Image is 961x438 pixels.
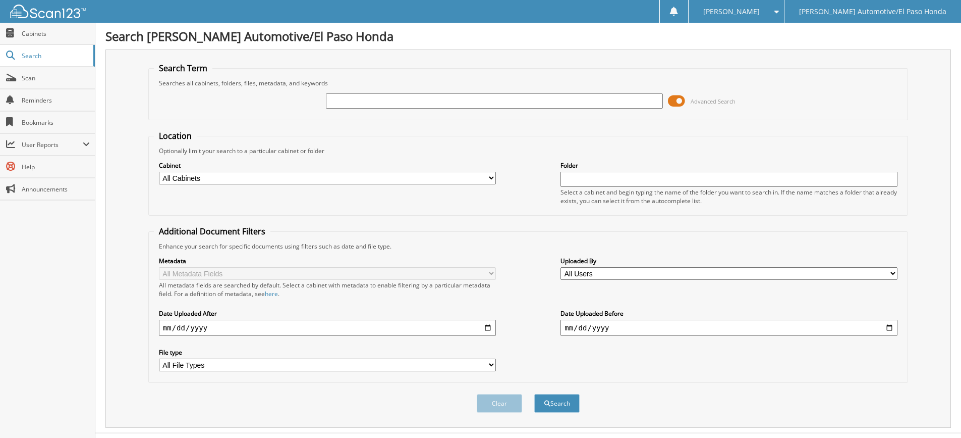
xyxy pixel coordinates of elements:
legend: Additional Document Filters [154,226,270,237]
input: end [560,320,897,336]
span: Help [22,163,90,171]
div: Select a cabinet and begin typing the name of the folder you want to search in. If the name match... [560,188,897,205]
span: Scan [22,74,90,82]
label: File type [159,348,496,357]
label: Uploaded By [560,257,897,265]
span: [PERSON_NAME] Automotive/El Paso Honda [799,9,946,15]
span: Announcements [22,185,90,193]
label: Folder [560,161,897,170]
span: Search [22,52,88,60]
div: Enhance your search for specific documents using filters such as date and file type. [154,242,902,251]
button: Search [534,394,580,413]
div: Optionally limit your search to a particular cabinet or folder [154,147,902,155]
legend: Search Term [154,63,212,74]
legend: Location [154,130,197,141]
span: [PERSON_NAME] [703,9,760,15]
span: Advanced Search [691,98,736,105]
span: Reminders [22,96,90,105]
img: scan123-logo-white.svg [10,5,86,18]
span: User Reports [22,140,83,149]
div: All metadata fields are searched by default. Select a cabinet with metadata to enable filtering b... [159,281,496,298]
h1: Search [PERSON_NAME] Automotive/El Paso Honda [105,28,951,44]
span: Bookmarks [22,118,90,127]
label: Date Uploaded Before [560,309,897,318]
button: Clear [477,394,522,413]
label: Metadata [159,257,496,265]
a: here [265,289,278,298]
span: Cabinets [22,29,90,38]
label: Cabinet [159,161,496,170]
label: Date Uploaded After [159,309,496,318]
input: start [159,320,496,336]
div: Searches all cabinets, folders, files, metadata, and keywords [154,79,902,87]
